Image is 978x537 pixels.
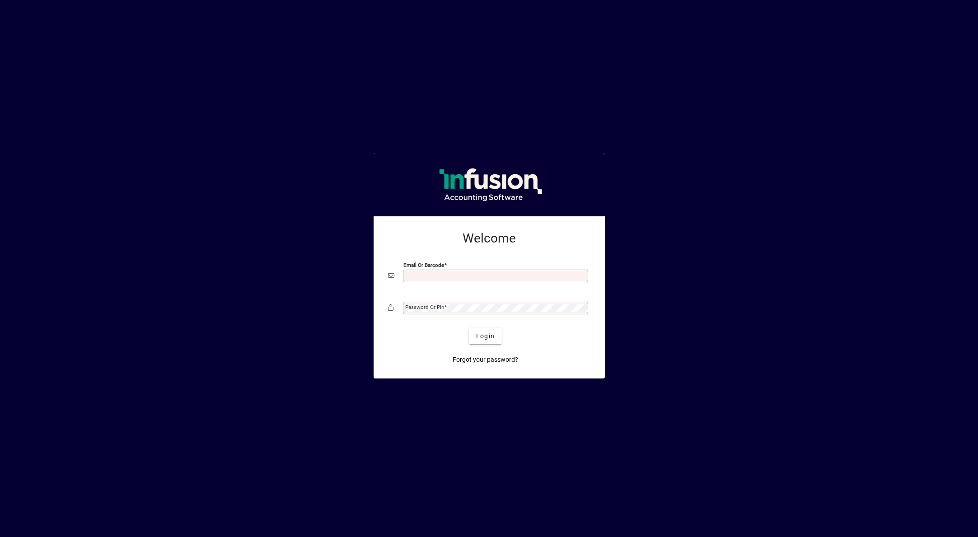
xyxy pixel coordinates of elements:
[405,304,444,310] mat-label: Password or Pin
[449,351,522,368] a: Forgot your password?
[453,355,518,364] span: Forgot your password?
[476,332,495,341] span: Login
[469,328,502,344] button: Login
[403,262,444,268] mat-label: Email or Barcode
[388,231,590,246] h2: Welcome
